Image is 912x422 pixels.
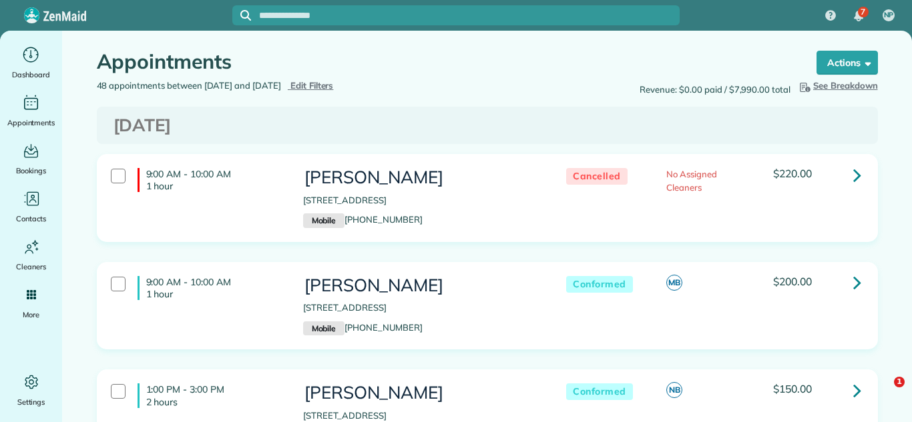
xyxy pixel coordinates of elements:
a: Mobile[PHONE_NUMBER] [303,322,423,333]
span: Conformed [566,383,633,400]
button: See Breakdown [797,79,878,93]
span: $200.00 [773,275,812,288]
iframe: Intercom live chat [867,377,899,409]
span: Bookings [16,164,47,177]
span: 1 [894,377,905,387]
span: Appointments [7,116,55,129]
p: 1 hour [146,288,283,300]
a: Bookings [5,140,57,177]
p: [STREET_ADDRESS] [303,301,539,315]
a: Cleaners [5,236,57,273]
span: More [23,308,39,321]
h3: [PERSON_NAME] [303,168,539,187]
h1: Appointments [97,51,791,73]
h3: [PERSON_NAME] [303,383,539,403]
h3: [PERSON_NAME] [303,276,539,295]
span: $220.00 [773,167,812,180]
span: Cleaners [16,260,46,273]
a: Edit Filters [288,80,334,91]
div: 48 appointments between [DATE] and [DATE] [87,79,487,93]
span: NP [884,10,894,21]
span: Conformed [566,276,633,293]
span: 7 [861,7,865,17]
div: 7 unread notifications [845,1,873,31]
span: $150.00 [773,382,812,395]
svg: Focus search [240,10,251,21]
h3: [DATE] [113,116,861,135]
a: Settings [5,371,57,409]
span: Cancelled [566,168,628,185]
small: Mobile [303,321,345,336]
h4: 1:00 PM - 3:00 PM [138,383,283,407]
span: Edit Filters [290,80,334,91]
span: NB [666,382,682,398]
small: Mobile [303,213,345,228]
span: MB [666,275,682,291]
p: 1 hour [146,180,283,192]
h4: 9:00 AM - 10:00 AM [138,168,283,192]
span: Revenue: $0.00 paid / $7,990.00 total [640,83,790,97]
a: Mobile[PHONE_NUMBER] [303,214,423,225]
h4: 9:00 AM - 10:00 AM [138,276,283,300]
p: [STREET_ADDRESS] [303,194,539,207]
span: Contacts [16,212,46,225]
span: Dashboard [12,68,50,81]
a: Contacts [5,188,57,225]
a: Appointments [5,92,57,129]
p: 2 hours [146,396,283,408]
span: No Assigned Cleaners [666,169,717,193]
button: Actions [817,51,878,75]
span: Settings [17,395,45,409]
button: Focus search [232,10,251,21]
a: Dashboard [5,44,57,81]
